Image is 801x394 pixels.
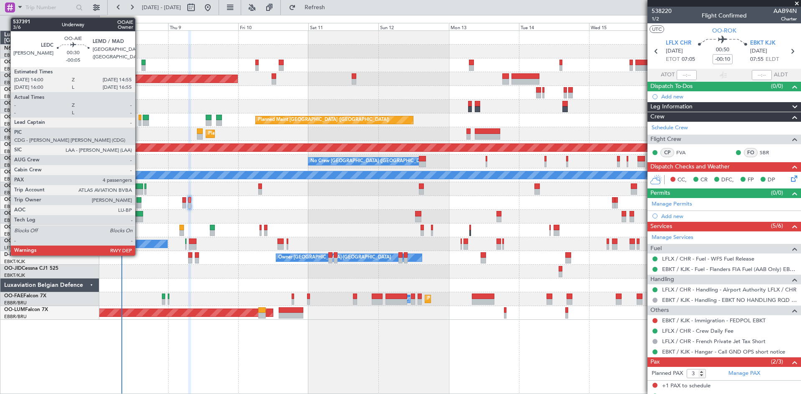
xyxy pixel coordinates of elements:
span: 00:50 [716,46,729,54]
a: EBKT / KJK - Fuel - Flanders FIA Fuel (AAB Only) EBKT / KJK [662,266,797,273]
a: EBBR/BRU [4,66,27,72]
div: Planned Maint [GEOGRAPHIC_DATA] ([GEOGRAPHIC_DATA]) [258,114,389,126]
span: Permits [650,188,670,198]
span: 07:05 [682,55,695,64]
div: Wed 8 [98,23,168,30]
span: D-IBLU [4,252,20,257]
span: Pax [650,357,660,367]
a: N604GFChallenger 604 [4,46,60,51]
span: Dispatch To-Dos [650,82,693,91]
span: 1/2 [652,15,672,23]
input: Trip Number [25,1,73,14]
input: --:-- [677,70,697,80]
span: Fuel [650,244,662,253]
a: EBBR/BRU [4,314,27,320]
a: EBKT/KJK [4,190,25,196]
a: EBKT/KJK [4,217,25,223]
span: (0/0) [771,82,783,90]
span: OO-SLM [4,170,24,175]
a: EBBR/BRU [4,300,27,306]
span: Refresh [297,5,332,10]
a: OO-LXACessna Citation CJ4 [4,211,70,216]
span: CC, [678,176,687,184]
div: Sun 12 [378,23,448,30]
span: (5/6) [771,221,783,230]
span: (0/0) [771,188,783,197]
span: OO-NSG [4,183,25,188]
span: ALDT [774,71,788,79]
a: LFLX / CHR - Fuel - WFS Fuel Release [662,255,754,262]
a: EBKT/KJK [4,135,25,141]
span: OO-ZUN [4,225,25,230]
a: Manage Permits [652,200,692,208]
a: OO-AIEFalcon 7X [4,115,45,120]
button: UTC [650,25,664,33]
a: LFSN/ENC [4,245,27,251]
a: EBBR/BRU [4,107,27,113]
span: AAB94N [773,7,797,15]
span: Handling [650,275,674,284]
span: OO-HHO [4,73,26,78]
div: CP [660,148,674,157]
a: EBBR/BRU [4,121,27,127]
span: [DATE] [666,47,683,55]
span: OO-ROK [712,26,736,35]
a: EBBR/BRU [4,93,27,100]
a: EBKT / KJK - Immigration - FEDPOL EBKT [662,317,766,324]
span: Dispatch Checks and Weather [650,162,730,172]
span: Leg Information [650,102,693,112]
span: EBKT KJK [750,39,776,48]
span: 538220 [652,7,672,15]
span: Services [650,222,672,231]
span: [DATE] - [DATE] [142,4,181,11]
span: DP [768,176,775,184]
span: (2/3) [771,357,783,366]
div: [DATE] [101,17,115,24]
div: Sat 11 [308,23,378,30]
div: Add new [661,213,797,220]
div: Owner [GEOGRAPHIC_DATA]-[GEOGRAPHIC_DATA] [278,251,391,264]
span: OO-AIE [4,115,22,120]
span: OO-LUX [4,238,24,243]
span: OO-FAE [4,294,23,299]
a: LFLX / CHR - Crew Daily Fee [662,327,733,334]
a: OO-LUMFalcon 7X [4,307,48,312]
button: All Aircraft [9,16,91,30]
a: EBKT/KJK [4,203,25,210]
span: N604GF [4,46,24,51]
span: ATOT [661,71,675,79]
div: Planned Maint Kortrijk-[GEOGRAPHIC_DATA] [208,128,305,140]
span: Flight Crew [650,135,681,144]
span: OO-WLP [4,60,25,65]
span: Crew [650,112,665,122]
span: +1 PAX to schedule [662,382,710,390]
a: OO-ZUNCessna Citation CJ4 [4,225,71,230]
div: Tue 14 [519,23,589,30]
a: SBR [760,149,778,156]
a: EBBR/BRU [4,162,27,168]
a: EBBR/BRU [4,176,27,182]
label: Planned PAX [652,369,683,378]
a: Manage PAX [728,369,760,378]
a: OO-LAHFalcon 7X [4,142,47,147]
a: OO-NSGCessna Citation CJ4 [4,183,71,188]
span: [DATE] [750,47,767,55]
span: All Aircraft [22,20,88,26]
div: Add new [661,93,797,100]
div: Flight Confirmed [702,11,747,20]
a: LFLX / CHR - Handling - Airport Authority LFLX / CHR [662,286,796,293]
span: FP [748,176,754,184]
span: OO-ELK [4,101,23,106]
div: Fri 10 [238,23,308,30]
a: OO-JIDCessna CJ1 525 [4,266,58,271]
a: EBKT/KJK [4,258,25,265]
a: EBKT/KJK [4,231,25,237]
div: FO [744,148,758,157]
a: OO-WLPGlobal 5500 [4,60,53,65]
a: OO-FAEFalcon 7X [4,294,46,299]
span: OO-JID [4,266,22,271]
span: OO-VSF [4,87,23,92]
span: CR [700,176,708,184]
span: Charter [773,15,797,23]
button: Refresh [285,1,335,14]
